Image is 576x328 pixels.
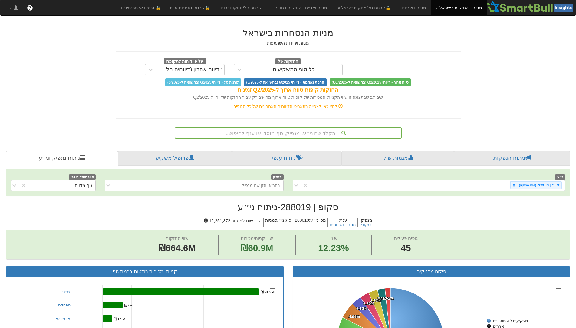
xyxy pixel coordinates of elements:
[370,298,381,303] tspan: 2.73%
[394,236,418,241] span: גופים פעילים
[493,319,528,323] tspan: משקיעים לא מוסדיים
[487,0,576,12] img: Smartbull
[332,0,397,15] a: 🔒קרנות סל/מחקות ישראליות
[116,28,461,38] h2: מניות הנסחרות בישראל
[158,243,196,253] span: ₪664.6M
[6,151,118,166] a: ניתוח מנפיק וני״ע
[118,151,232,166] a: פרופיל משקיע
[241,182,280,188] div: בחר או הזן שם מנפיק
[357,218,374,227] h5: מנפיק :
[166,236,189,241] span: שווי החזקות
[361,223,371,227] button: סקופ
[327,218,357,227] h5: ענף :
[356,306,367,311] tspan: 3.10%
[377,297,388,301] tspan: 2.30%
[202,218,263,227] h5: הון רשום למסחר : 12,251,872
[342,151,454,166] a: מגמות שוק
[363,301,374,306] tspan: 2.80%
[232,151,342,166] a: ניתוח ענפי
[318,242,349,255] span: 12.23%
[397,0,431,15] a: מניות דואליות
[330,223,356,227] button: מסחר ושרותים
[56,316,70,321] a: אינפיניטי
[266,0,332,15] a: מניות ואג״ח - החזקות בחו״ל
[112,0,165,15] a: 🔒 נכסים אלטרנטיבים
[383,296,394,300] tspan: 1.62%
[216,0,266,15] a: קרנות סל/מחקות זרות
[241,236,273,241] span: שווי קניות/מכירות
[22,0,38,15] a: ?
[330,78,411,86] span: טווח ארוך - דיווחי Q2/2025 (בהשוואה ל-Q1/2025)
[298,269,565,274] h3: פילוח מחזיקים
[116,86,461,94] div: החזקות קופות טווח ארוך ל-Q2/2025 זמינות
[116,41,461,45] h5: מניות ויחידות השתתפות
[11,269,279,274] h3: קניות ומכירות בולטות ברמת גוף
[165,78,241,86] span: קרנות סל - דיווחי 6/2025 (בהשוואה ל-5/2025)
[175,128,401,138] div: הקלד שם ני״ע, מנפיק, גוף מוסדי או ענף לחיפוש...
[555,174,565,180] span: ני״ע
[293,218,327,227] h5: מס' ני״ע : 288019
[75,182,92,188] div: גוף מדווח
[58,303,71,307] a: הפניקס
[124,303,133,308] tspan: ₪7M
[114,317,126,321] tspan: ₪3.5M
[61,290,70,294] a: מיטב
[28,5,31,11] span: ?
[349,314,360,319] tspan: 4.91%
[261,290,275,294] tspan: ₪54.3M
[431,0,486,15] a: מניות - החזקות בישראל
[454,151,570,166] a: ניתוח הנפקות
[271,174,284,180] span: מנפיק
[116,94,461,100] div: שים לב שבתצוגה זו שווי הקניות והמכירות של קופות טווח ארוך מחושב רק עבור החזקות שדווחו ל Q2/2025
[517,182,561,189] div: סקופ | 288019 (₪664.6M)
[158,67,223,73] div: * דיווח אחרון (דיווחים חלקיים)
[6,202,570,212] h2: סקופ | 288019 - ניתוח ני״ע
[111,103,465,109] div: לחץ כאן לצפייה בתאריכי הדיווחים האחרונים של כל הגופים
[263,218,293,227] h5: סוג ני״ע : מניות
[165,0,217,15] a: 🔒קרנות נאמנות זרות
[241,243,273,253] span: ₪60.9M
[244,78,326,86] span: קרנות נאמנות - דיווחי 6/2025 (בהשוואה ל-5/2025)
[69,174,96,180] span: הצג החזקות לפי
[273,67,315,73] div: כל סוגי המשקיעים
[329,236,337,241] span: שינוי
[164,58,206,65] span: על פי דוחות לתקופה
[275,58,301,65] span: החזקות של
[394,242,418,255] span: 45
